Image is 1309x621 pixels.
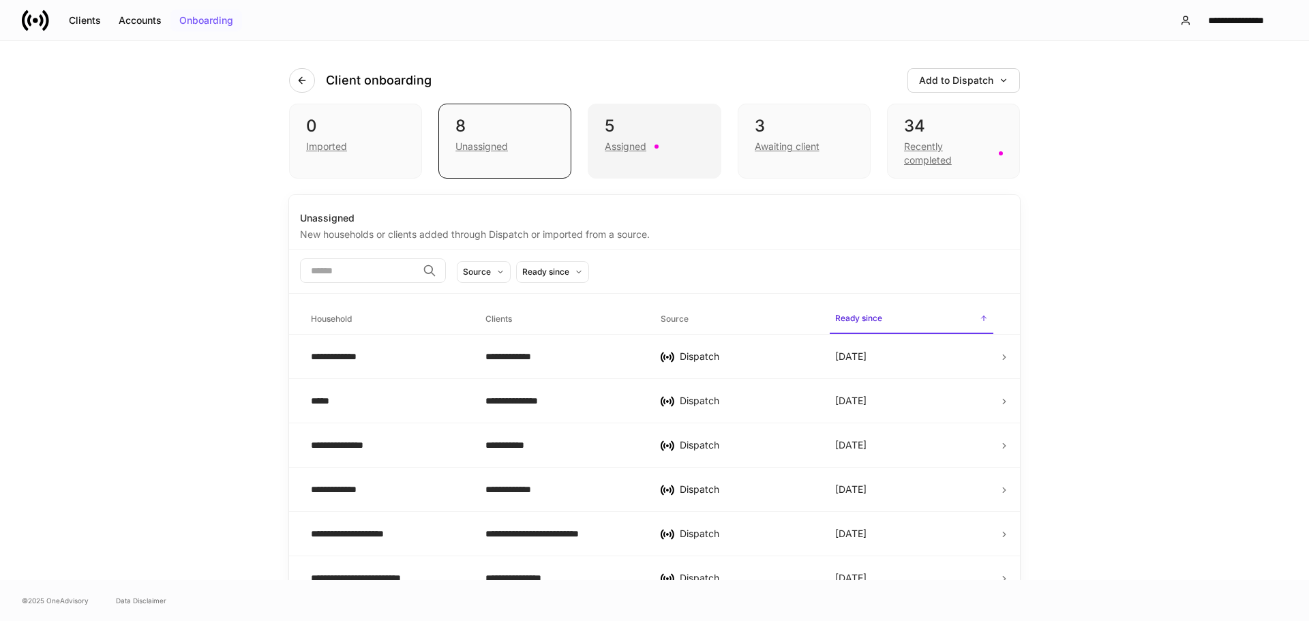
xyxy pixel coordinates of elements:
div: Dispatch [680,527,813,541]
div: 3 [755,115,854,137]
div: 5Assigned [588,104,721,179]
span: © 2025 OneAdvisory [22,595,89,606]
div: Dispatch [680,438,813,452]
div: Assigned [605,140,646,153]
div: Recently completed [904,140,991,167]
div: Unassigned [455,140,508,153]
span: Household [305,305,469,333]
div: Dispatch [680,350,813,363]
div: 8 [455,115,554,137]
div: 5 [605,115,704,137]
div: 8Unassigned [438,104,571,179]
button: Accounts [110,10,170,31]
button: Clients [60,10,110,31]
div: 34 [904,115,1003,137]
div: 0 [306,115,405,137]
h4: Client onboarding [326,72,432,89]
div: Dispatch [680,483,813,496]
button: Source [457,261,511,283]
div: Awaiting client [755,140,819,153]
h6: Clients [485,312,512,325]
p: [DATE] [835,571,867,585]
div: New households or clients added through Dispatch or imported from a source. [300,225,1009,241]
span: Clients [480,305,644,333]
div: Onboarding [179,16,233,25]
div: Clients [69,16,101,25]
div: Add to Dispatch [919,76,1008,85]
div: 3Awaiting client [738,104,871,179]
p: [DATE] [835,527,867,541]
div: 0Imported [289,104,422,179]
div: Unassigned [300,211,1009,225]
p: [DATE] [835,350,867,363]
div: Source [463,265,491,278]
a: Data Disclaimer [116,595,166,606]
h6: Source [661,312,689,325]
button: Onboarding [170,10,242,31]
span: Ready since [830,305,993,334]
span: Source [655,305,819,333]
p: [DATE] [835,438,867,452]
div: Dispatch [680,394,813,408]
div: Imported [306,140,347,153]
div: Dispatch [680,571,813,585]
div: Accounts [119,16,162,25]
p: [DATE] [835,394,867,408]
h6: Household [311,312,352,325]
button: Ready since [516,261,589,283]
h6: Ready since [835,312,882,324]
button: Add to Dispatch [907,68,1020,93]
p: [DATE] [835,483,867,496]
div: 34Recently completed [887,104,1020,179]
div: Ready since [522,265,569,278]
